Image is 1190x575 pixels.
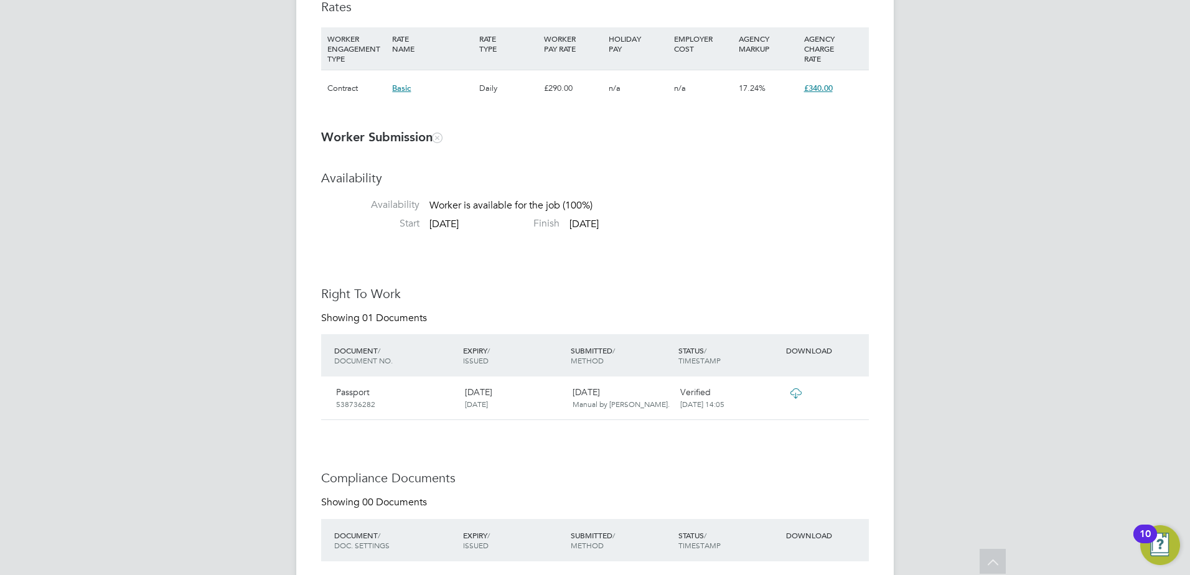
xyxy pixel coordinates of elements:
span: / [487,345,490,355]
div: Daily [476,70,541,106]
span: £340.00 [804,83,833,93]
span: [DATE] [569,218,599,230]
span: / [378,345,380,355]
div: WORKER ENGAGEMENT TYPE [324,27,389,70]
span: / [612,530,615,540]
div: DOCUMENT [331,339,460,372]
div: 10 [1140,534,1151,550]
div: Passport [331,381,460,414]
div: [DATE] [460,381,568,414]
div: [DATE] [568,381,675,414]
div: HOLIDAY PAY [606,27,670,60]
span: [DATE] 14:05 [680,399,724,409]
span: ISSUED [463,540,489,550]
div: Contract [324,70,389,106]
div: STATUS [675,339,783,372]
div: AGENCY CHARGE RATE [801,27,866,70]
div: Showing [321,496,429,509]
div: DOWNLOAD [783,339,869,362]
label: Finish [461,217,560,230]
div: SUBMITTED [568,339,675,372]
span: Verified [680,386,711,398]
span: Manual by [PERSON_NAME]. [573,399,670,409]
span: / [487,530,490,540]
span: DOCUMENT NO. [334,355,393,365]
span: METHOD [571,355,604,365]
div: STATUS [675,524,783,556]
div: £290.00 [541,70,606,106]
span: Basic [392,83,411,93]
button: Open Resource Center, 10 new notifications [1140,525,1180,565]
div: RATE NAME [389,27,476,60]
span: 01 Documents [362,312,427,324]
span: 17.24% [739,83,766,93]
div: WORKER PAY RATE [541,27,606,60]
div: RATE TYPE [476,27,541,60]
div: Showing [321,312,429,325]
span: / [378,530,380,540]
h3: Right To Work [321,286,869,302]
b: Worker Submission [321,129,442,144]
div: DOWNLOAD [783,524,869,546]
span: n/a [674,83,686,93]
span: / [612,345,615,355]
span: TIMESTAMP [678,355,721,365]
span: / [704,530,706,540]
div: EXPIRY [460,524,568,556]
label: Availability [321,199,419,212]
span: / [704,345,706,355]
span: n/a [609,83,621,93]
div: SUBMITTED [568,524,675,556]
h3: Availability [321,170,869,186]
span: TIMESTAMP [678,540,721,550]
span: 538736282 [336,399,375,409]
h3: Compliance Documents [321,470,869,486]
span: DOC. SETTINGS [334,540,390,550]
div: EMPLOYER COST [671,27,736,60]
div: EXPIRY [460,339,568,372]
span: METHOD [571,540,604,550]
span: [DATE] [465,399,488,409]
span: ISSUED [463,355,489,365]
span: 00 Documents [362,496,427,508]
div: DOCUMENT [331,524,460,556]
span: Worker is available for the job (100%) [429,199,593,212]
span: [DATE] [429,218,459,230]
div: AGENCY MARKUP [736,27,800,60]
label: Start [321,217,419,230]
